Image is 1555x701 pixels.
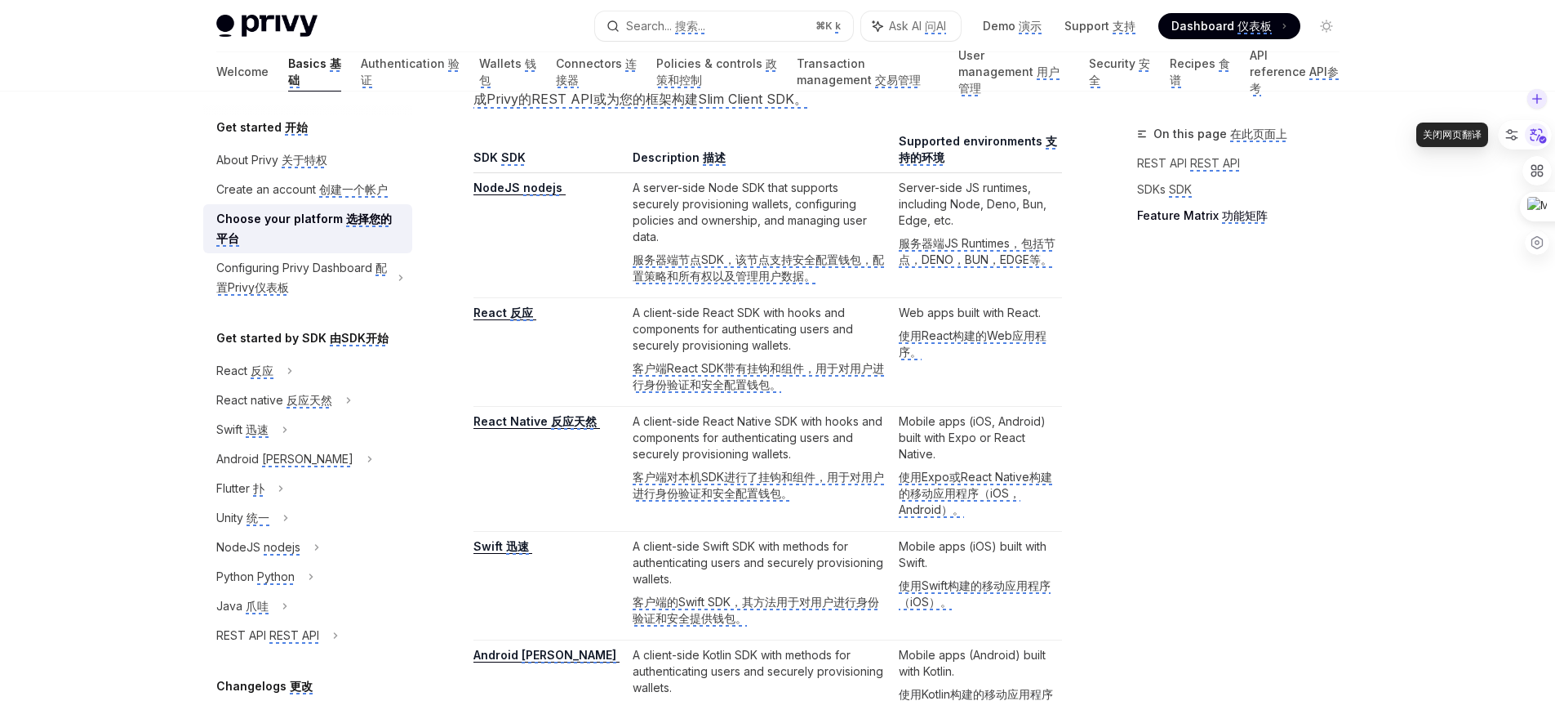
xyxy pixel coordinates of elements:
[269,628,319,644] monica-translate-translate: REST API
[633,539,883,586] monica-translate-origin-text: A client-side Swift SDK with methods for authenticating users and securely provisioning wallets.
[251,364,273,379] monica-translate-translate: 反应
[1237,19,1272,34] monica-translate-translate: 仪表板
[522,648,616,663] monica-translate-translate: [PERSON_NAME]
[899,306,1041,319] monica-translate-origin-text: Web apps built with React.
[216,628,266,642] monica-translate-origin-text: REST API
[285,120,308,136] monica-translate-translate: 开始
[216,422,242,436] monica-translate-origin-text: Swift
[1137,156,1187,170] monica-translate-origin-text: REST API
[216,120,282,134] monica-translate-origin-text: Get started
[656,52,777,92] a: Policies & controls 政策和控制
[1153,127,1227,141] monica-translate-origin-text: On this page
[203,145,412,175] a: About Privy 关于特权
[958,65,1060,96] monica-translate-translate: 用户管理
[216,569,254,583] monica-translate-origin-text: Python
[1170,56,1230,88] monica-translate-translate: 食谱
[899,134,1057,166] monica-translate-translate: 支持的环境
[473,539,532,554] a: Swift 迅速
[899,134,1042,148] monica-translate-origin-text: Supported environments
[825,20,833,32] monica-translate-origin-text: K
[1171,19,1234,33] monica-translate-origin-text: Dashboard
[958,52,1070,92] a: User management 用户管理
[216,364,247,377] monica-translate-origin-text: React
[290,679,313,694] monica-translate-translate: 更改
[216,331,327,345] monica-translate-origin-text: Get started by SDK
[216,452,259,466] monica-translate-origin-text: Android
[633,414,882,461] monica-translate-origin-text: A client-side React Native SDK with hooks and components for authenticating users and securely pr...
[1137,176,1353,203] a: SDKs SDK
[595,11,853,41] button: Search... 搜索... ⌘K k
[479,52,536,92] a: Wallets 钱包
[875,73,921,88] monica-translate-translate: 交易管理
[264,540,300,556] monica-translate-translate: nodejs
[703,150,726,166] monica-translate-translate: 描述
[626,19,672,33] monica-translate-origin-text: Search...
[633,181,867,243] monica-translate-origin-text: A server-side Node SDK that supports securely provisioning wallets, configuring policies and owne...
[1089,52,1150,92] a: Security 安全
[247,511,269,526] monica-translate-translate: 统一
[958,48,1033,78] monica-translate-origin-text: User management
[551,414,597,430] monica-translate-translate: 反应天然
[556,52,637,92] a: Connectors 连接器
[473,181,520,194] monica-translate-origin-text: NodeJS
[633,150,700,164] monica-translate-origin-text: Description
[1170,52,1230,92] a: Recipes 食谱
[899,414,1046,461] monica-translate-origin-text: Mobile apps (iOS, Android) built with Expo or React Native.
[216,212,343,225] monica-translate-origin-text: Choose your platform
[899,539,1046,569] monica-translate-origin-text: Mobile apps (iOS) built with Swift.
[1158,13,1300,39] a: Dashboard 仪表板
[216,15,318,38] img: light logo
[633,361,884,393] monica-translate-translate: 客户端React SDK带有挂钩和组件，用于对用户进行身份验证和安全配置钱包。
[473,306,536,320] a: React 反应
[216,261,372,275] monica-translate-origin-text: Configuring Privy Dashboard
[1137,150,1353,176] a: REST API REST API
[319,182,388,198] monica-translate-translate: 创建一个帐户
[633,648,883,694] monica-translate-origin-text: A client-side Kotlin SDK with methods for authenticating users and securely provisioning wallets.
[1089,56,1135,70] monica-translate-origin-text: Security
[1064,19,1109,33] monica-translate-origin-text: Support
[361,52,460,92] a: Authentication 验证
[523,181,562,196] monica-translate-translate: nodejs
[479,56,522,70] monica-translate-origin-text: Wallets
[253,481,264,497] monica-translate-translate: 扑
[473,414,548,428] monica-translate-origin-text: React Native
[287,393,332,409] monica-translate-translate: 反应天然
[889,19,922,33] monica-translate-origin-text: Ask AI
[1137,203,1353,229] a: Feature Matrix 功能矩阵
[473,648,620,663] a: Android [PERSON_NAME]
[899,181,1046,227] monica-translate-origin-text: Server-side JS runtimes, including Node, Deno, Bun, Edge, etc.
[473,306,507,319] monica-translate-origin-text: React
[216,679,287,693] monica-translate-origin-text: Changelogs
[473,539,503,553] monica-translate-origin-text: Swift
[262,452,353,467] monica-translate-translate: [PERSON_NAME]
[899,328,1046,360] monica-translate-translate: 使用React构建的Web应用程序。
[815,20,825,32] monica-translate-origin-text: ⌘
[1313,13,1340,39] button: Toggle dark mode
[216,481,250,495] monica-translate-origin-text: Flutter
[633,306,853,352] monica-translate-origin-text: A client-side React SDK with hooks and components for authenticating users and securely provision...
[797,56,872,87] monica-translate-origin-text: Transaction management
[473,181,566,195] a: NodeJS nodejs
[1137,182,1166,196] monica-translate-origin-text: SDKs
[216,182,316,196] monica-translate-origin-text: Create an account
[361,56,445,70] monica-translate-origin-text: Authentication
[288,52,341,92] a: Basics 基础
[510,306,533,321] monica-translate-translate: 反应
[861,11,961,41] button: Ask AI 问AI
[203,175,412,204] a: Create an account 创建一个帐户
[216,540,260,554] monica-translate-origin-text: NodeJS
[479,56,536,88] monica-translate-translate: 钱包
[983,18,1045,34] a: Demo 演示
[216,599,242,613] monica-translate-origin-text: Java
[203,204,412,253] a: Choose your platform 选择您的平台
[1137,208,1219,222] monica-translate-origin-text: Feature Matrix
[899,236,1055,268] monica-translate-translate: 服务器端JS Runtimes，包括节点，DENO，BUN，EDGE等。
[983,19,1015,33] monica-translate-origin-text: Demo
[216,153,278,167] monica-translate-origin-text: About Privy
[282,153,327,168] monica-translate-translate: 关于特权
[797,52,939,92] a: Transaction management 交易管理
[656,56,777,88] monica-translate-translate: 政策和控制
[361,56,460,88] monica-translate-translate: 验证
[899,578,1051,610] monica-translate-translate: 使用Swift构建的移动应用程序（iOS）。
[1113,19,1135,34] monica-translate-translate: 支持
